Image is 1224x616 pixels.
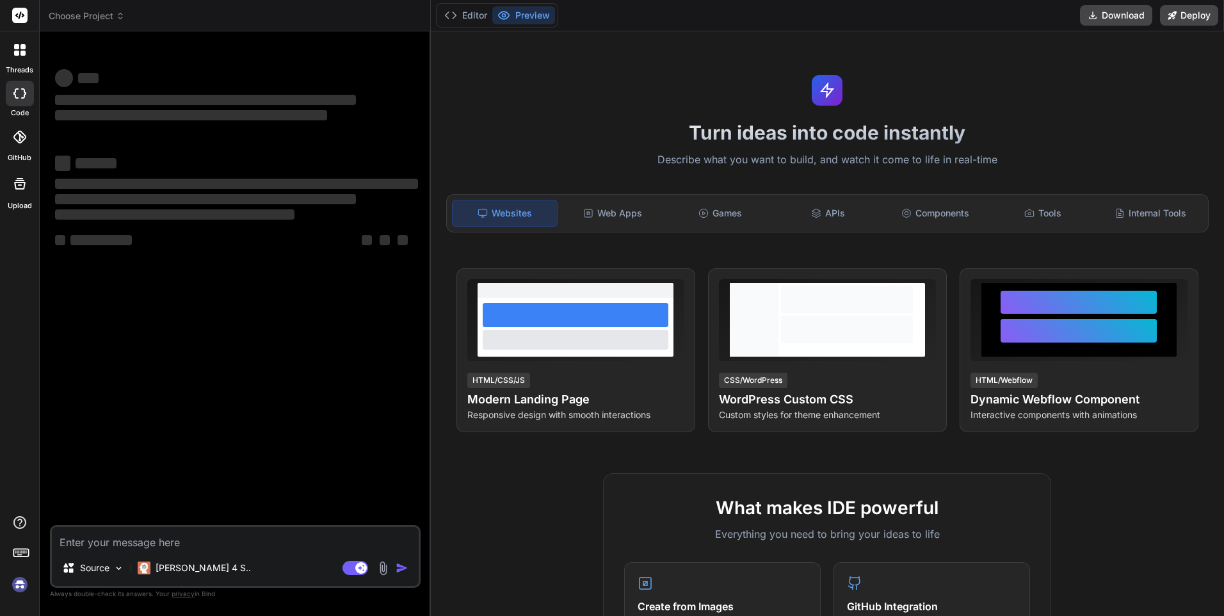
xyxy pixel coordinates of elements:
img: Pick Models [113,563,124,574]
label: threads [6,65,33,76]
span: ‌ [380,235,390,245]
p: Source [80,562,109,574]
div: CSS/WordPress [719,373,787,388]
span: Choose Project [49,10,125,22]
img: icon [396,562,408,574]
span: privacy [172,590,195,597]
span: ‌ [55,95,356,105]
p: Always double-check its answers. Your in Bind [50,588,421,600]
h4: Create from Images [638,599,807,614]
img: signin [9,574,31,596]
h4: Modern Landing Page [467,391,684,409]
span: ‌ [55,69,73,87]
p: Describe what you want to build, and watch it come to life in real-time [439,152,1217,168]
h4: GitHub Integration [847,599,1017,614]
span: ‌ [55,110,327,120]
label: GitHub [8,152,31,163]
div: Components [883,200,988,227]
span: ‌ [70,235,132,245]
span: ‌ [362,235,372,245]
button: Deploy [1160,5,1218,26]
span: ‌ [55,209,294,220]
div: Web Apps [560,200,665,227]
span: ‌ [76,158,117,168]
button: Download [1080,5,1152,26]
div: HTML/CSS/JS [467,373,530,388]
span: ‌ [398,235,408,245]
span: ‌ [55,156,70,171]
p: Custom styles for theme enhancement [719,409,936,421]
h4: Dynamic Webflow Component [970,391,1188,409]
h2: What makes IDE powerful [624,494,1030,521]
div: APIs [775,200,880,227]
span: ‌ [55,194,356,204]
label: code [11,108,29,118]
span: ‌ [78,73,99,83]
img: attachment [376,561,391,576]
div: HTML/Webflow [970,373,1038,388]
img: Claude 4 Sonnet [138,562,150,574]
div: Internal Tools [1098,200,1203,227]
span: ‌ [55,235,65,245]
p: Everything you need to bring your ideas to life [624,526,1030,542]
div: Games [668,200,773,227]
h1: Turn ideas into code instantly [439,121,1217,144]
button: Editor [439,6,492,24]
p: [PERSON_NAME] 4 S.. [156,562,251,574]
p: Interactive components with animations [970,409,1188,421]
label: Upload [8,200,32,211]
span: ‌ [55,179,418,189]
div: Websites [452,200,558,227]
button: Preview [492,6,555,24]
p: Responsive design with smooth interactions [467,409,684,421]
div: Tools [990,200,1095,227]
h4: WordPress Custom CSS [719,391,936,409]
